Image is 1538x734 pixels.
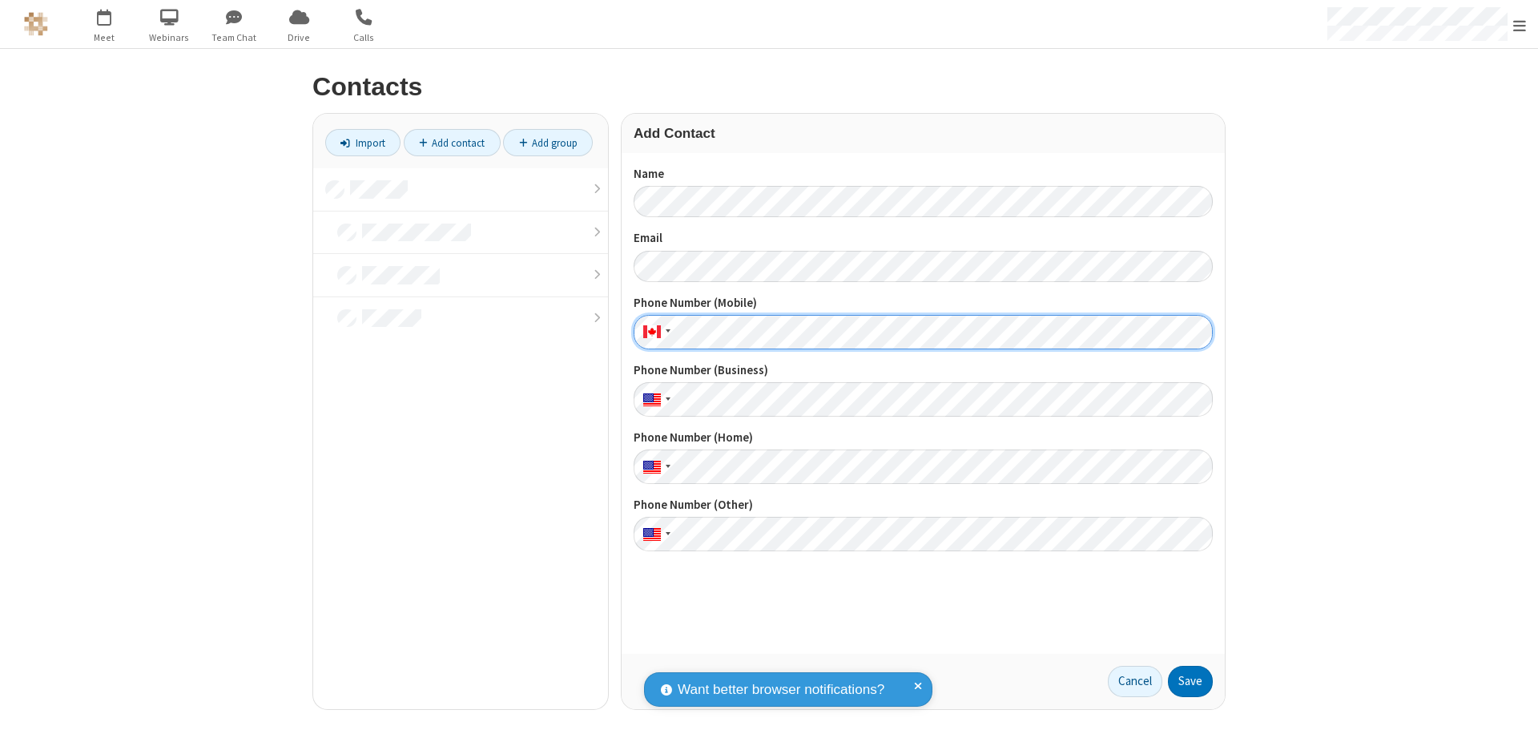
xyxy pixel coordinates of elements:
h2: Contacts [312,73,1226,101]
div: United States: + 1 [634,517,675,551]
span: Webinars [139,30,199,45]
label: Email [634,229,1213,248]
img: QA Selenium DO NOT DELETE OR CHANGE [24,12,48,36]
a: Cancel [1108,666,1162,698]
label: Phone Number (Business) [634,361,1213,380]
a: Add contact [404,129,501,156]
a: Import [325,129,401,156]
button: Save [1168,666,1213,698]
span: Team Chat [204,30,264,45]
label: Phone Number (Home) [634,429,1213,447]
div: United States: + 1 [634,450,675,484]
a: Add group [503,129,593,156]
span: Drive [269,30,329,45]
label: Name [634,165,1213,183]
h3: Add Contact [634,126,1213,141]
div: United States: + 1 [634,382,675,417]
span: Want better browser notifications? [678,680,884,700]
iframe: Chat [1498,692,1526,723]
span: Meet [74,30,135,45]
div: Canada: + 1 [634,315,675,349]
label: Phone Number (Other) [634,496,1213,514]
span: Calls [334,30,394,45]
label: Phone Number (Mobile) [634,294,1213,313]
